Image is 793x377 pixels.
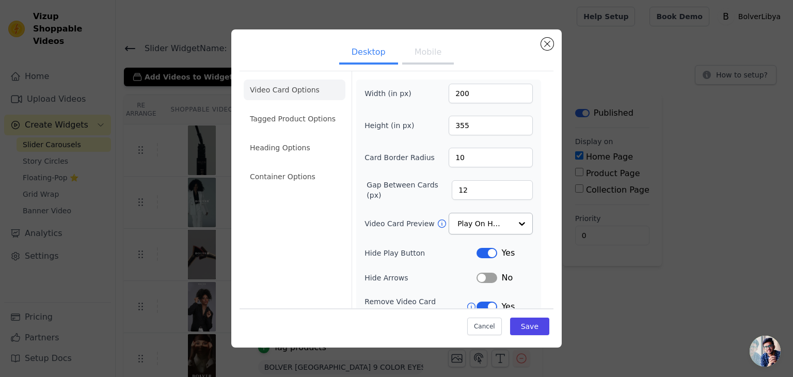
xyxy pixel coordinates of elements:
[367,180,452,200] label: Gap Between Cards (px)
[750,336,781,367] div: Open chat
[402,42,454,65] button: Mobile
[364,273,477,283] label: Hide Arrows
[364,296,466,317] label: Remove Video Card Shadow
[501,247,515,259] span: Yes
[244,80,345,100] li: Video Card Options
[467,318,502,335] button: Cancel
[541,38,553,50] button: Close modal
[244,108,345,129] li: Tagged Product Options
[244,166,345,187] li: Container Options
[364,218,436,229] label: Video Card Preview
[364,152,435,163] label: Card Border Radius
[339,42,398,65] button: Desktop
[501,272,513,284] span: No
[501,301,515,313] span: Yes
[244,137,345,158] li: Heading Options
[364,248,477,258] label: Hide Play Button
[364,88,421,99] label: Width (in px)
[510,318,549,335] button: Save
[364,120,421,131] label: Height (in px)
